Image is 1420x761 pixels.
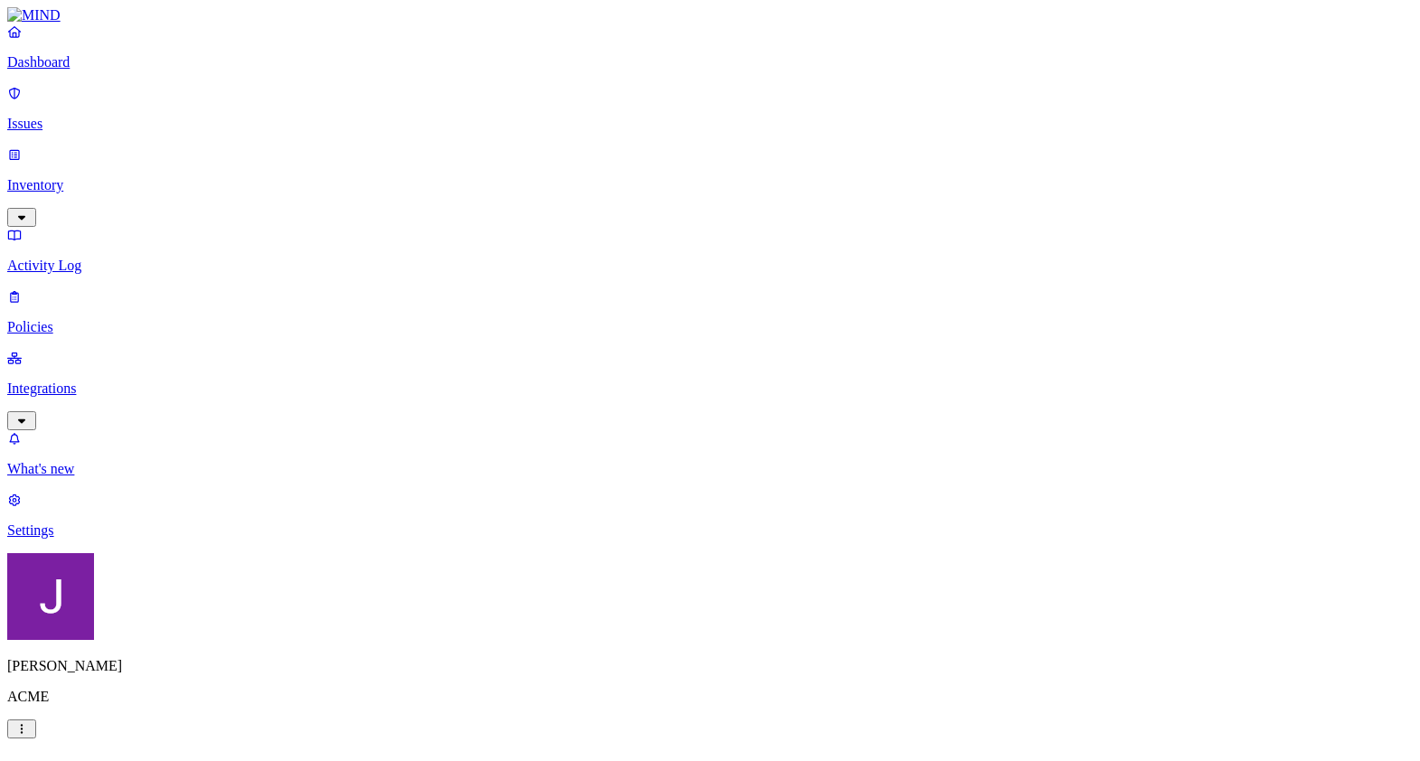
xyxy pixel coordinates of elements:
[7,461,1413,477] p: What's new
[7,319,1413,335] p: Policies
[7,492,1413,539] a: Settings
[7,258,1413,274] p: Activity Log
[7,23,1413,70] a: Dashboard
[7,177,1413,193] p: Inventory
[7,350,1413,427] a: Integrations
[7,7,61,23] img: MIND
[7,7,1413,23] a: MIND
[7,553,94,640] img: Jimmy Tsang
[7,54,1413,70] p: Dashboard
[7,116,1413,132] p: Issues
[7,658,1413,674] p: [PERSON_NAME]
[7,689,1413,705] p: ACME
[7,288,1413,335] a: Policies
[7,430,1413,477] a: What's new
[7,146,1413,224] a: Inventory
[7,522,1413,539] p: Settings
[7,227,1413,274] a: Activity Log
[7,85,1413,132] a: Issues
[7,380,1413,397] p: Integrations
